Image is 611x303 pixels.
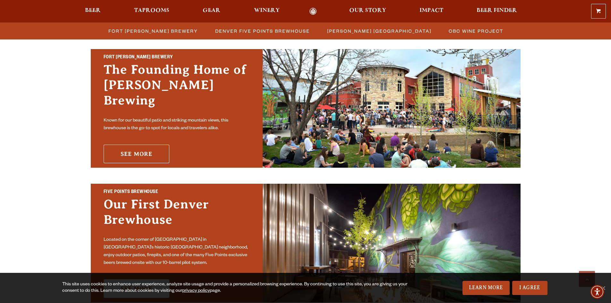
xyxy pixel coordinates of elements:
h3: Our First Denver Brewhouse [104,197,250,234]
a: Fort [PERSON_NAME] Brewery [105,26,201,36]
a: Winery [250,8,284,15]
a: [PERSON_NAME] [GEOGRAPHIC_DATA] [323,26,435,36]
a: Learn More [462,281,510,295]
span: Taprooms [134,8,169,13]
a: Denver Five Points Brewhouse [211,26,313,36]
span: OBC Wine Project [449,26,503,36]
span: Beer [85,8,101,13]
span: Our Story [349,8,386,13]
a: Scroll to top [579,271,595,287]
a: See More [104,145,169,163]
a: privacy policy [182,289,210,294]
a: Taprooms [130,8,174,15]
img: Promo Card Aria Label' [263,184,521,302]
h2: Fort [PERSON_NAME] Brewery [104,54,250,62]
span: Gear [203,8,220,13]
div: This site uses cookies to enhance user experience, analyze site usage and provide a personalized ... [62,282,410,294]
span: Denver Five Points Brewhouse [215,26,310,36]
span: [PERSON_NAME] [GEOGRAPHIC_DATA] [327,26,431,36]
a: Our Story [345,8,390,15]
a: Gear [199,8,225,15]
a: Impact [415,8,447,15]
a: I Agree [512,281,547,295]
a: Odell Home [301,8,325,15]
span: Impact [420,8,443,13]
span: Fort [PERSON_NAME] Brewery [108,26,198,36]
p: Located on the corner of [GEOGRAPHIC_DATA] in [GEOGRAPHIC_DATA]’s historic [GEOGRAPHIC_DATA] neig... [104,236,250,267]
a: Beer [81,8,105,15]
p: Known for our beautiful patio and striking mountain views, this brewhouse is the go-to spot for l... [104,117,250,132]
div: Accessibility Menu [590,285,604,299]
img: Fort Collins Brewery & Taproom' [263,49,521,168]
span: Winery [254,8,280,13]
a: OBC Wine Project [445,26,506,36]
span: Beer Finder [477,8,517,13]
h3: The Founding Home of [PERSON_NAME] Brewing [104,62,250,114]
h2: Five Points Brewhouse [104,188,250,197]
a: Beer Finder [472,8,521,15]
